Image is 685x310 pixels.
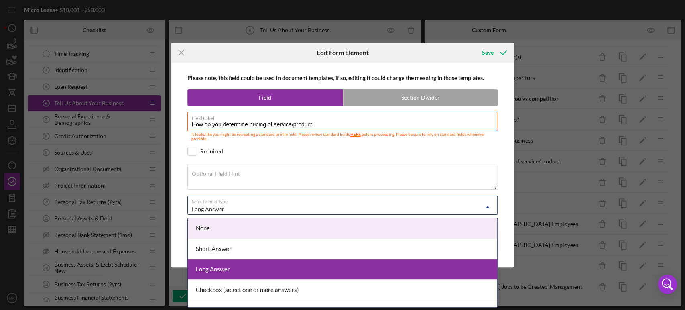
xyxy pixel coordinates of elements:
a: HERE [350,132,361,137]
div: Open Intercom Messenger [658,275,677,294]
label: Optional Field Hint [192,171,240,177]
div: Long Answer [192,206,224,212]
strong: business plan [76,43,119,50]
div: You will provide information about your business including: • Products and services • Market info... [6,6,217,51]
div: Checkbox (select one or more answers) [188,280,497,300]
label: Section Divider [343,90,498,106]
b: Please note, this field could be used in document templates, if so, editing it could change the m... [187,74,484,81]
label: Field [188,90,343,106]
label: Field Label [192,112,498,121]
div: None [188,218,497,239]
div: Short Answer [188,239,497,259]
h6: Edit Form Element [317,49,369,56]
div: Required [200,148,223,155]
div: Long Answer [188,259,497,280]
button: Save [474,45,514,61]
div: It looks like you might be recreating a standard profile field. Please review standard fields bef... [187,131,498,142]
div: Save [482,45,494,61]
body: Rich Text Area. Press ALT-0 for help. [6,6,217,51]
